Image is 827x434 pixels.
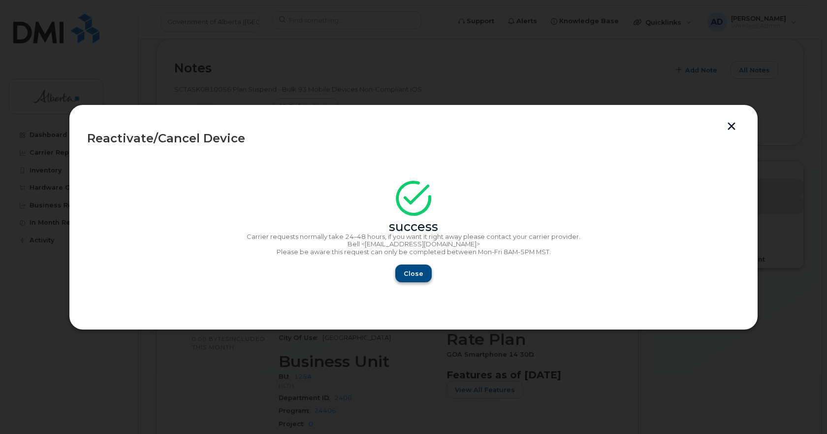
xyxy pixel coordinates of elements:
span: Close [404,269,423,278]
button: Close [395,265,432,282]
p: Bell <[EMAIL_ADDRESS][DOMAIN_NAME]> [87,240,740,248]
div: success [87,223,740,231]
div: Reactivate/Cancel Device [87,133,740,144]
p: Carrier requests normally take 24–48 hours, if you want it right away please contact your carrier... [87,233,740,241]
p: Please be aware this request can only be completed between Mon-Fri 8AM-5PM MST. [87,248,740,256]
